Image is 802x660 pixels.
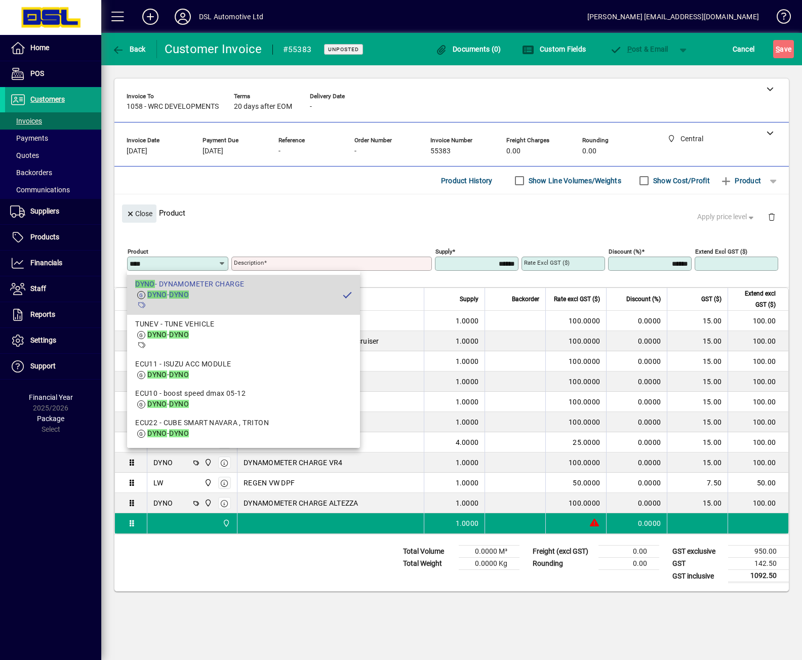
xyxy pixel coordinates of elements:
a: Invoices [5,112,101,130]
mat-label: Product [128,248,148,255]
span: GST ($) [701,294,721,305]
span: Rate excl GST ($) [554,294,600,305]
td: 142.50 [728,558,789,570]
button: Post & Email [605,40,673,58]
td: 100.00 [728,331,788,351]
span: Settings [30,336,56,344]
span: Extend excl GST ($) [734,288,776,310]
span: Item [153,294,166,305]
td: 0.0000 [606,473,667,493]
td: 15.00 [667,372,728,392]
span: 1.0000 [456,316,479,326]
span: DYNAMOMETER CHARGE VR4 [244,458,343,468]
span: Payments [10,134,48,142]
td: 15.00 [667,432,728,452]
span: 4.0000 [456,437,479,447]
span: Package [37,415,64,423]
span: 0.00 [506,147,520,155]
a: Communications [5,181,101,198]
span: 1.0000 [456,518,479,528]
span: 1.0000 [456,336,479,346]
div: Product [114,194,789,231]
span: S [776,45,780,53]
a: Products [5,225,101,250]
a: Settings [5,328,101,353]
span: 1.0000 [456,498,479,508]
span: Backorder [512,294,539,305]
span: DYNAMOMETER CHARGE Galant [244,356,351,366]
td: Total Volume [398,546,459,558]
span: Products [30,233,59,241]
td: 100.00 [728,493,788,513]
div: 50.0000 [552,478,600,488]
span: 0.00 [582,147,596,155]
a: Quotes [5,147,101,164]
span: Central [202,396,213,407]
div: DSL Automotive Ltd [199,9,263,25]
td: Freight (excl GST) [528,546,598,558]
span: 1.0000 [456,397,479,407]
span: DYNAMOMETER CHARGE ALTEZZA [244,498,358,508]
button: Documents (0) [433,40,504,58]
span: Unposted [328,46,359,53]
span: Central [202,457,213,468]
td: GST [667,558,728,570]
td: 100.00 [728,432,788,452]
td: 15.00 [667,351,728,372]
span: DYNAMOMETER CHARGE soarer [244,417,350,427]
span: DYNAMOMETER CHARGE blue suby [244,397,360,407]
span: DYNAMOMETER CHARGE Honda [244,316,351,326]
button: Custom Fields [519,40,588,58]
button: Cancel [730,40,757,58]
td: 0.0000 [606,493,667,513]
td: 1092.50 [728,570,789,583]
div: 100.0000 [552,316,600,326]
td: 50.00 [728,473,788,493]
span: Custom Fields [522,45,586,53]
span: Staff [30,284,46,293]
mat-label: Discount (%) [609,248,641,255]
app-page-header-button: Back [101,40,157,58]
span: Home [30,44,49,52]
td: 950.00 [728,546,789,558]
td: 0.0000 [606,513,667,533]
button: Close [122,204,156,223]
td: 15.00 [667,452,728,473]
span: 1.0000 [456,478,479,488]
td: Total Weight [398,558,459,570]
div: 100.0000 [552,336,600,346]
button: Product History [437,172,497,190]
td: 15.00 [667,412,728,432]
td: 0.0000 [606,372,667,392]
span: REGEN VW DPF [244,478,295,488]
div: DYNO [153,498,173,508]
a: Suppliers [5,199,101,224]
td: 0.0000 [606,311,667,331]
td: 0.0000 [606,392,667,412]
div: DYNO [153,397,173,407]
span: Backorders [10,169,52,177]
td: 0.0000 Kg [459,558,519,570]
span: Description [244,294,274,305]
td: 0.00 [598,558,659,570]
span: 1.0000 [456,417,479,427]
span: Discount (%) [626,294,661,305]
span: Documents (0) [435,45,501,53]
td: 100.00 [728,452,788,473]
div: LW [153,478,164,488]
div: DYNO [153,458,173,468]
span: Invoices [10,117,42,125]
span: Quotes [10,151,39,159]
span: Customers [30,95,65,103]
button: Save [773,40,794,58]
div: DYNO [153,316,173,326]
td: 0.0000 [606,432,667,452]
span: ost & Email [610,45,668,53]
td: 100.00 [728,351,788,372]
div: 100.0000 [552,397,600,407]
td: 0.0000 M³ [459,546,519,558]
td: Rounding [528,558,598,570]
div: 100.0000 [552,458,600,468]
span: [DATE] [203,147,223,155]
a: Financials [5,251,101,276]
